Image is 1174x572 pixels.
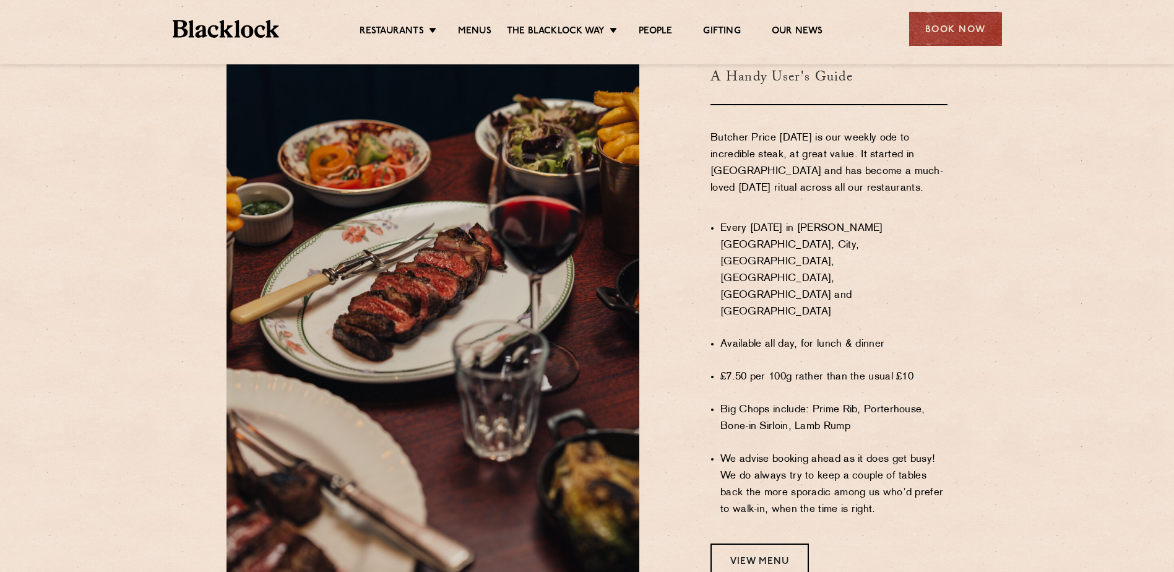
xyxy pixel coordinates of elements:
[710,130,947,214] p: Butcher Price [DATE] is our weekly ode to incredible steak, at great value. It started in [GEOGRA...
[720,336,947,353] li: Available all day, for lunch & dinner
[720,451,947,518] li: We advise booking ahead as it does get busy! We do always try to keep a couple of tables back the...
[458,25,491,39] a: Menus
[703,25,740,39] a: Gifting
[173,20,280,38] img: BL_Textured_Logo-footer-cropped.svg
[720,220,947,321] li: Every [DATE] in [PERSON_NAME][GEOGRAPHIC_DATA], City, [GEOGRAPHIC_DATA], [GEOGRAPHIC_DATA], [GEOG...
[360,25,424,39] a: Restaurants
[639,25,672,39] a: People
[507,25,605,39] a: The Blacklock Way
[720,369,947,386] li: £7.50 per 100g rather than the usual £10
[710,49,947,105] h3: A Handy User's Guide
[909,12,1002,46] div: Book Now
[720,402,947,435] li: Big Chops include: Prime Rib, Porterhouse, Bone-in Sirloin, Lamb Rump
[772,25,823,39] a: Our News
